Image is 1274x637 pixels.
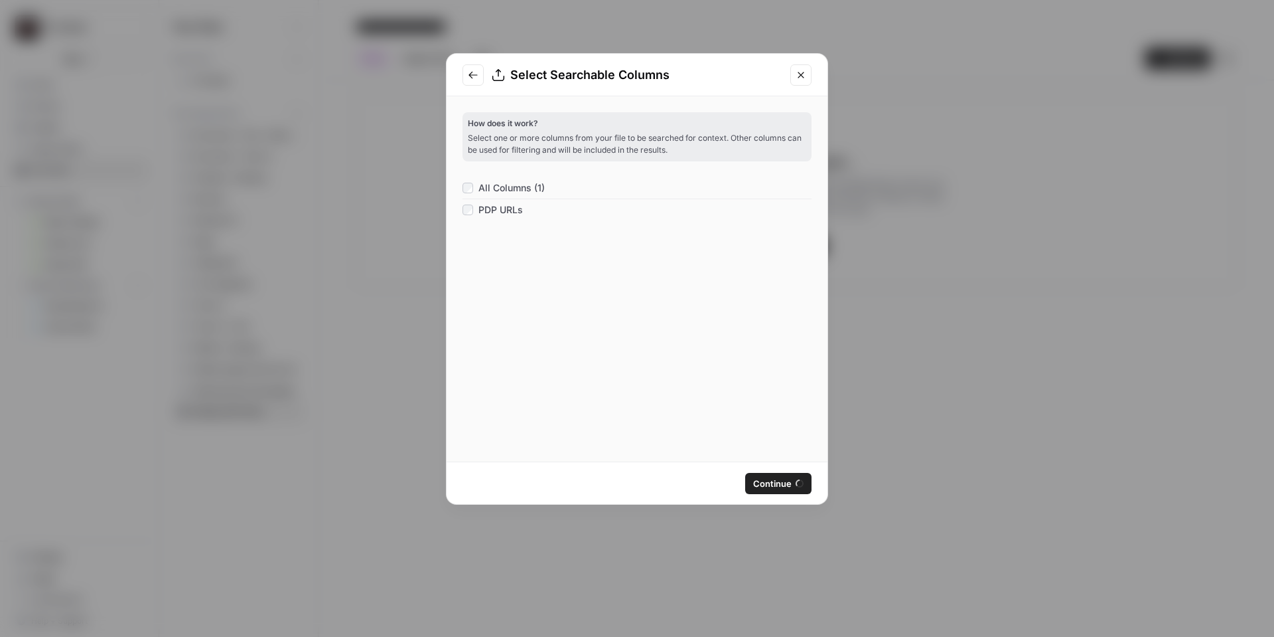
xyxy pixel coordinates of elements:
button: Close modal [790,64,812,86]
span: Continue [753,477,792,490]
button: Continue [745,473,812,494]
span: All Columns (1) [478,181,545,195]
input: All Columns (1) [462,183,473,193]
input: PDP URLs [462,205,473,215]
span: PDP URLs [478,203,523,217]
p: How does it work? [468,118,806,130]
button: Go to previous step [462,64,484,86]
div: Select Searchable Columns [492,66,782,84]
p: Select one or more columns from your file to be searched for context. Other columns can be used f... [468,132,806,156]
